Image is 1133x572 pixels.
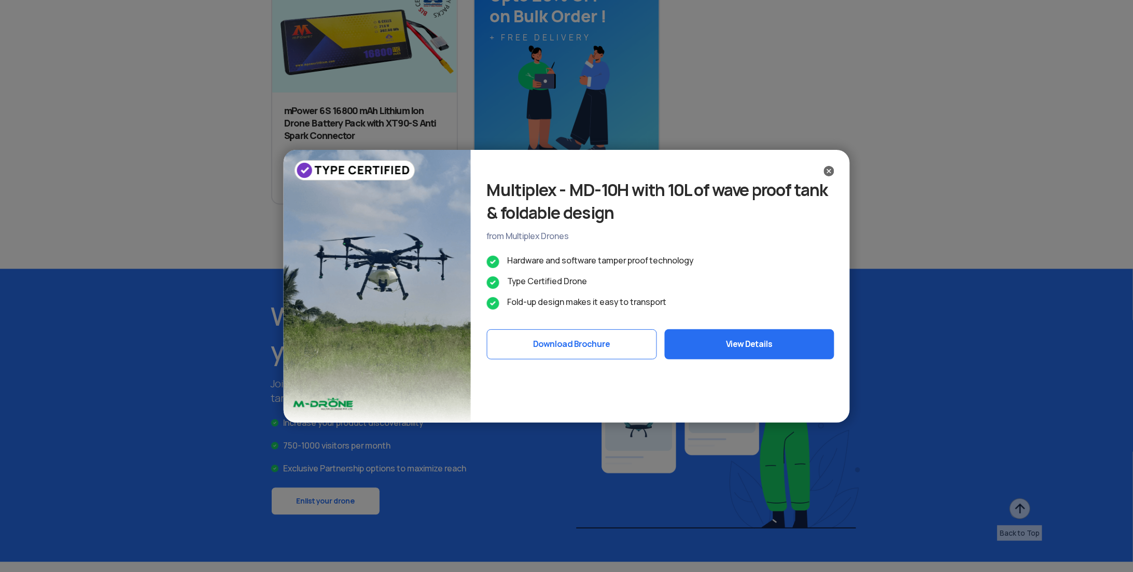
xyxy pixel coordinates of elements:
img: bg_multiplexpopup_sky.png [283,150,471,423]
button: Download Brochure [486,329,656,359]
button: View Details [665,329,834,359]
div: Blocked (class): advertisementContainer [283,150,850,423]
li: Type Certified Drone [486,275,834,288]
li: Fold-up design makes it easy to transport [486,296,834,309]
li: Hardware and software tamper proof technology [486,255,834,267]
div: from Multiplex Drones [486,231,834,242]
img: ic_close_black.svg [824,166,834,176]
div: Multiplex - MD-10H with 10L of wave proof tank & foldable design [486,179,834,225]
